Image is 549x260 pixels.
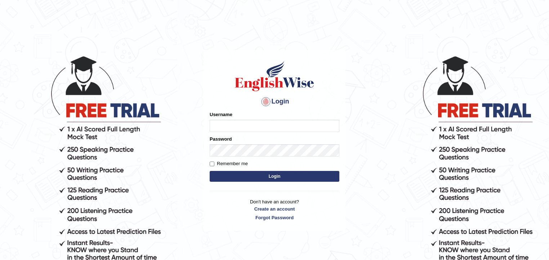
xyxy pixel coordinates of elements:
input: Remember me [210,162,214,166]
a: Create an account [210,206,339,212]
button: Login [210,171,339,182]
label: Username [210,111,232,118]
img: Logo of English Wise sign in for intelligent practice with AI [233,60,316,92]
label: Password [210,136,232,142]
label: Remember me [210,160,248,167]
a: Forgot Password [210,214,339,221]
h4: Login [210,96,339,107]
p: Don't have an account? [210,198,339,221]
